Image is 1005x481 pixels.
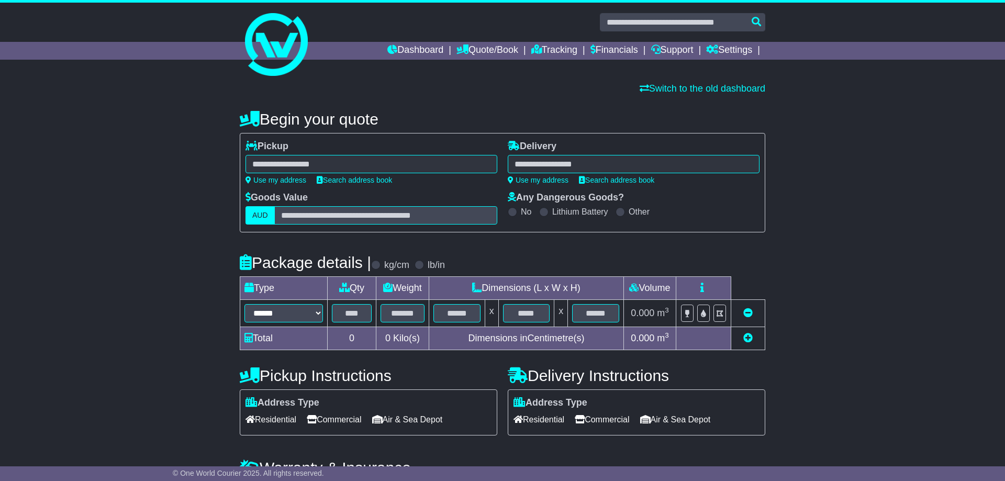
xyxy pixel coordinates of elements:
a: Search address book [579,176,654,184]
label: Address Type [513,397,587,409]
label: lb/in [428,260,445,271]
span: m [657,333,669,343]
a: Switch to the old dashboard [640,83,765,94]
span: m [657,308,669,318]
td: Dimensions (L x W x H) [429,277,623,300]
span: 0.000 [631,333,654,343]
td: Total [240,327,328,350]
a: Settings [706,42,752,60]
td: x [554,300,568,327]
label: AUD [245,206,275,225]
span: 0 [385,333,390,343]
sup: 3 [665,306,669,314]
a: Use my address [508,176,568,184]
td: Dimensions in Centimetre(s) [429,327,623,350]
span: Residential [513,411,564,428]
span: 0.000 [631,308,654,318]
a: Support [651,42,694,60]
td: Type [240,277,328,300]
span: Air & Sea Depot [372,411,443,428]
label: Delivery [508,141,556,152]
label: Pickup [245,141,288,152]
h4: Warranty & Insurance [240,459,765,476]
td: Kilo(s) [376,327,429,350]
a: Add new item [743,333,753,343]
a: Search address book [317,176,392,184]
a: Remove this item [743,308,753,318]
span: Residential [245,411,296,428]
a: Quote/Book [456,42,518,60]
h4: Begin your quote [240,110,765,128]
label: Other [629,207,650,217]
label: Any Dangerous Goods? [508,192,624,204]
label: Goods Value [245,192,308,204]
a: Financials [590,42,638,60]
td: Weight [376,277,429,300]
td: Qty [328,277,376,300]
label: Lithium Battery [552,207,608,217]
span: Commercial [575,411,629,428]
span: Commercial [307,411,361,428]
label: Address Type [245,397,319,409]
td: x [485,300,498,327]
h4: Package details | [240,254,371,271]
span: © One World Courier 2025. All rights reserved. [173,469,324,477]
td: 0 [328,327,376,350]
h4: Pickup Instructions [240,367,497,384]
sup: 3 [665,331,669,339]
a: Dashboard [387,42,443,60]
span: Air & Sea Depot [640,411,711,428]
a: Use my address [245,176,306,184]
h4: Delivery Instructions [508,367,765,384]
label: No [521,207,531,217]
a: Tracking [531,42,577,60]
label: kg/cm [384,260,409,271]
td: Volume [623,277,676,300]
